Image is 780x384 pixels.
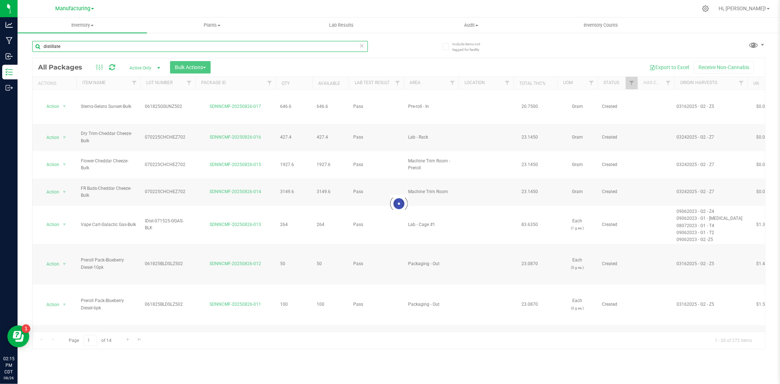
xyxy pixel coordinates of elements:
[5,68,13,76] inline-svg: Inventory
[407,22,535,29] span: Audit
[536,18,666,33] a: Inventory Counts
[701,5,710,12] div: Manage settings
[18,18,147,33] a: Inventory
[147,22,276,29] span: Plants
[18,22,147,29] span: Inventory
[574,22,628,29] span: Inventory Counts
[32,41,368,52] input: Search Package ID, Item Name, SKU, Lot or Part Number...
[147,18,276,33] a: Plants
[719,5,766,11] span: Hi, [PERSON_NAME]!
[5,21,13,29] inline-svg: Analytics
[452,41,489,52] span: Include items not tagged for facility
[277,18,406,33] a: Lab Results
[320,22,364,29] span: Lab Results
[22,324,30,333] iframe: Resource center unread badge
[406,18,536,33] a: Audit
[7,325,29,347] iframe: Resource center
[5,37,13,44] inline-svg: Manufacturing
[55,5,90,12] span: Manufacturing
[3,355,14,375] p: 02:15 PM CDT
[5,84,13,91] inline-svg: Outbound
[5,53,13,60] inline-svg: Inbound
[3,375,14,381] p: 08/26
[359,41,365,50] span: Clear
